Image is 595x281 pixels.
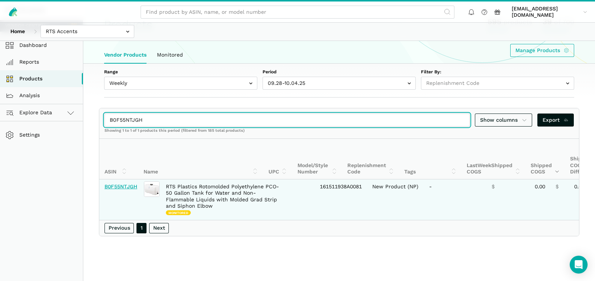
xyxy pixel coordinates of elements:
a: Monitored [152,47,188,64]
input: 09.28-10.04.25 [263,77,416,90]
a: Home [5,25,30,38]
a: Next [149,223,169,233]
a: Manage Products [510,44,575,57]
span: Monitored [166,210,191,215]
input: Search products... [104,114,470,127]
input: Find product by ASIN, name, or model number [141,6,454,19]
td: RTS Plastics Rotomolded Polyethylene PCO-50 Gallon Tank for Water and Non-Flammable Liquids with ... [161,179,286,220]
span: Explore Data [8,108,52,117]
span: [EMAIL_ADDRESS][DOMAIN_NAME] [512,6,580,19]
div: Open Intercom Messenger [570,256,588,274]
td: New Product (NP) [367,179,424,220]
th: Name: activate to sort column ascending [138,139,263,179]
th: Replenishment Code: activate to sort column ascending [342,139,399,179]
th: UPC: activate to sort column ascending [263,139,292,179]
th: Model/Style Number: activate to sort column ascending [292,139,342,179]
th: ASIN: activate to sort column ascending [99,139,132,179]
a: B0F55NTJGH [104,183,137,189]
a: Vendor Products [99,47,152,64]
th: Shipped COGS: activate to sort column ascending [525,139,565,179]
a: Previous [104,223,134,233]
th: Last Shipped COGS: activate to sort column ascending [461,139,525,179]
label: Filter By: [421,69,574,76]
input: Weekly [104,77,257,90]
th: Tags: activate to sort column ascending [399,139,461,179]
div: Showing 1 to 1 of 1 products this period (filtered from 185 total products) [99,128,579,138]
span: 0.00 [535,183,545,190]
span: $ [492,183,495,190]
a: 1 [136,223,147,233]
span: $ [556,183,559,190]
a: [EMAIL_ADDRESS][DOMAIN_NAME] [509,4,590,20]
span: Export [543,116,569,124]
input: Replenishment Code [421,77,574,90]
input: RTS Accents [41,25,134,38]
img: RTS Plastics Rotomolded Polyethylene PCO-50 Gallon Tank for Water and Non-Flammable Liquids with ... [144,181,160,197]
label: Period [263,69,416,76]
span: 0.00 [574,183,585,190]
a: Export [537,114,574,127]
td: 161511938A0081 [315,179,367,220]
td: - [424,179,486,220]
span: Show columns [480,116,527,124]
label: Range [104,69,257,76]
a: Show columns [475,114,532,127]
span: Week [477,162,491,168]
